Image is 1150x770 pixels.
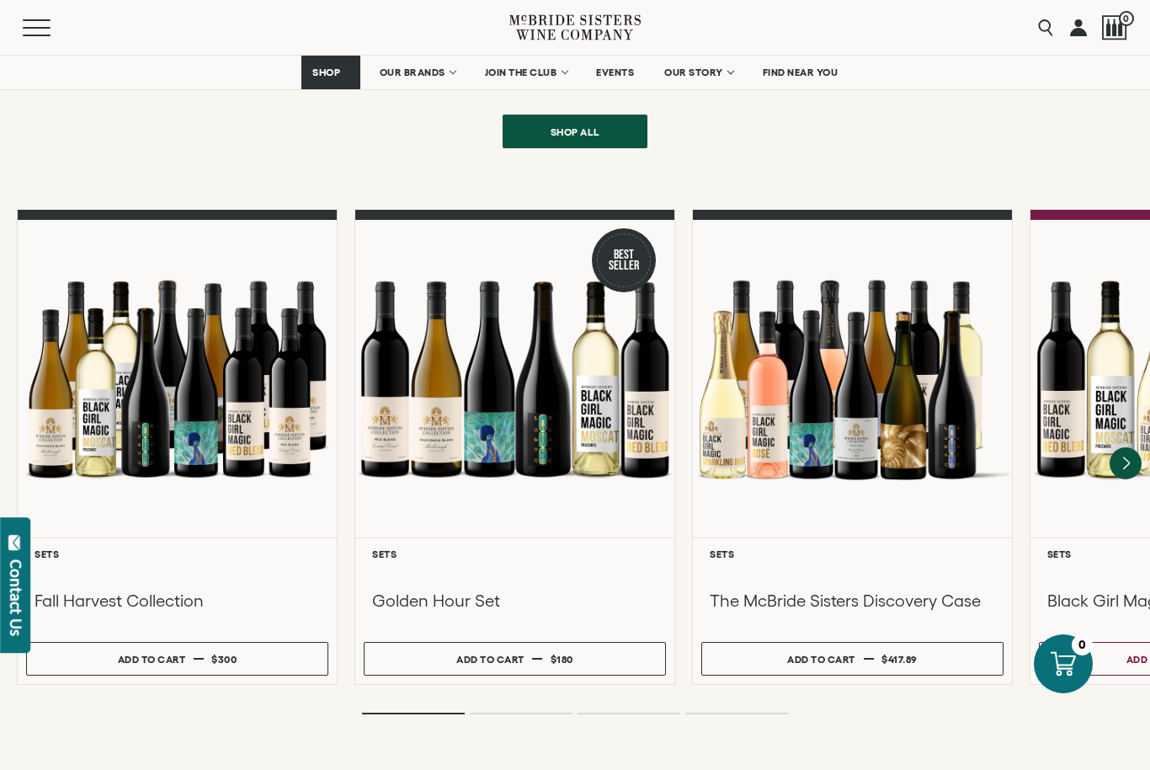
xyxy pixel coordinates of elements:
button: Mobile Menu Trigger [23,19,83,36]
a: McBride Sisters Full Set Sets The McBride Sisters Discovery Case Add to cart $417.89 [692,210,1013,685]
div: Contact Us [8,559,24,636]
a: FIND NEAR YOU [752,56,849,89]
a: SHOP [301,56,360,89]
span: Shop all [521,115,630,148]
a: Best Seller Golden Hour Set Sets Golden Hour Set Add to cart $180 [354,210,675,685]
li: Page dot 1 [362,713,465,714]
h3: Fall Harvest Collection [35,590,320,612]
h6: Sets [710,548,995,559]
li: Page dot 2 [470,713,572,714]
span: FIND NEAR YOU [763,67,839,78]
h3: The McBride Sisters Discovery Case [710,590,995,612]
div: 0 [1072,634,1093,655]
div: Add to cart [787,647,855,671]
span: $417.89 [881,654,918,665]
a: OUR STORY [653,56,743,89]
a: Shop all [503,115,647,148]
span: OUR STORY [664,67,723,78]
a: Fall Harvest Collection Sets Fall Harvest Collection Add to cart $300 [17,210,338,685]
span: JOIN THE CLUB [485,67,557,78]
a: JOIN THE CLUB [474,56,578,89]
span: EVENTS [596,67,634,78]
div: Add to cart [456,647,524,671]
span: 0 [1119,11,1134,26]
h6: Sets [35,548,320,559]
button: Add to cart $417.89 [701,642,1004,676]
span: $300 [211,654,237,665]
a: EVENTS [585,56,645,89]
h6: Sets [372,548,658,559]
div: Add to cart [118,647,186,671]
button: Add to cart $180 [364,642,666,676]
li: Page dot 3 [578,713,680,714]
span: SHOP [312,67,341,78]
span: $180 [551,654,573,665]
span: OUR BRANDS [380,67,445,78]
h3: Golden Hour Set [372,590,658,612]
button: Next [1110,447,1142,479]
a: OUR BRANDS [369,56,466,89]
li: Page dot 4 [685,713,788,714]
button: Add to cart $300 [26,642,328,676]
